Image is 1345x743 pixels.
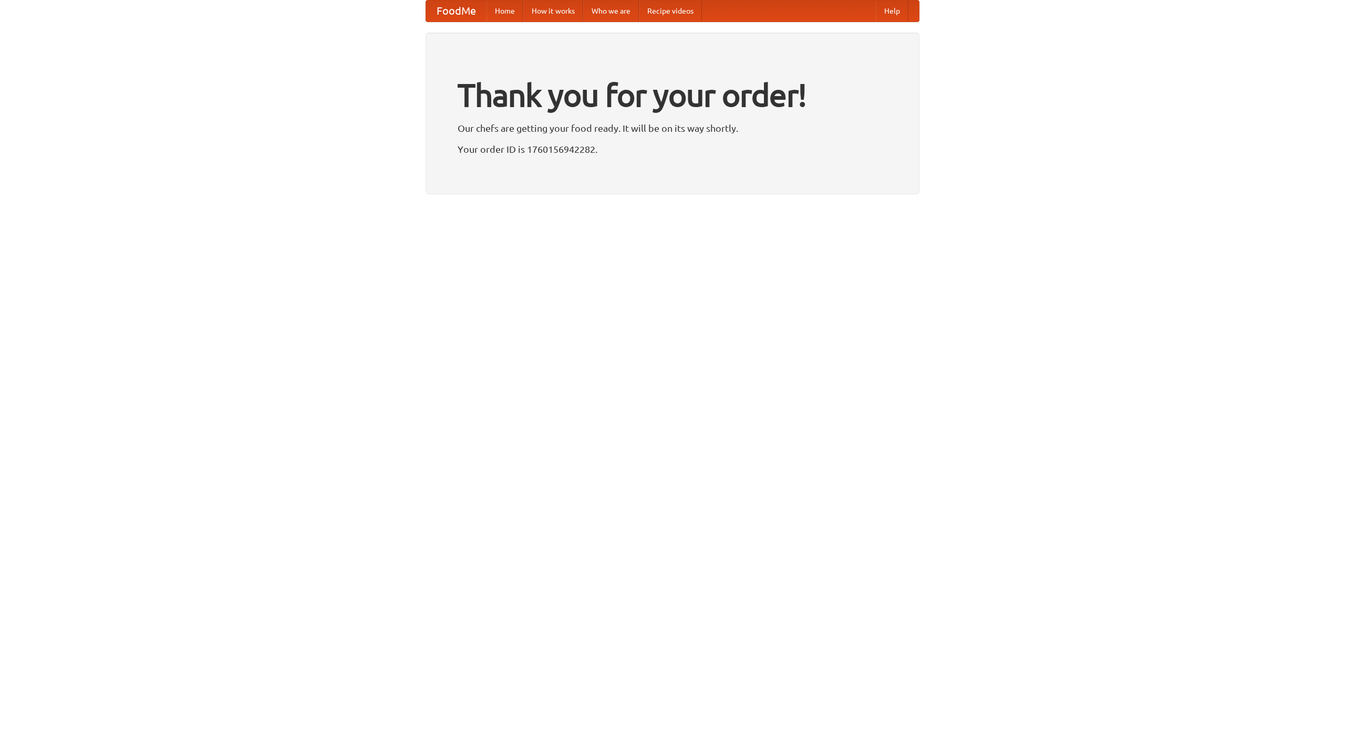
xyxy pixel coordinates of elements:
a: Home [487,1,523,22]
h1: Thank you for your order! [458,70,887,120]
p: Our chefs are getting your food ready. It will be on its way shortly. [458,120,887,136]
a: Recipe videos [639,1,702,22]
a: Help [876,1,908,22]
a: Who we are [583,1,639,22]
a: How it works [523,1,583,22]
p: Your order ID is 1760156942282. [458,141,887,157]
a: FoodMe [426,1,487,22]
